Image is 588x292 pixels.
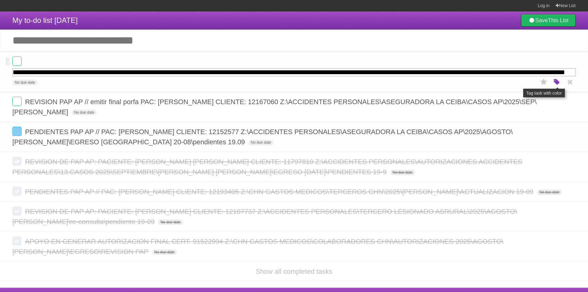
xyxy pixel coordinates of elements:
span: No due date [12,80,37,85]
span: No due date [537,189,562,195]
span: REVISION DE PAP AP: PACIENTE: [PERSON_NAME] CLIENTE: 12107737 Z:\ACCIDENTES PERSONALES\TERCERO LE... [12,208,517,226]
label: Done [12,236,22,246]
span: PENDIENTES PAP AP // PAC: [PERSON_NAME] CLIENTE: 12193405 Z:\CHN GASTOS MEDICOS\TERCEROS CHN\2025... [25,188,535,196]
span: My to-do list [DATE] [12,16,78,24]
label: Done [12,157,22,166]
span: REVISION PAP AP // emitir final porfa PAC: [PERSON_NAME] CLIENTE: 12167060 Z:\ACCIDENTES PERSONAL... [12,98,537,116]
span: No due date [152,249,177,255]
b: This List [548,17,569,23]
label: Done [12,206,22,216]
span: No due date [390,170,415,175]
span: No due date [158,219,183,225]
span: No due date [248,140,273,145]
span: REVISION DE PAP AP: PACIENTE: [PERSON_NAME] [PERSON_NAME] CLIENTE: 11797810 Z:\ACCIDENTES PERSONA... [12,158,522,176]
span: APOYO EN GENERAR AUTORIZACION FINAL CERT. 91522994 Z:\CHN GASTOS MEDICOS\COLABORADORES CHN\AUTORI... [12,238,503,256]
label: Done [12,127,22,136]
label: Done [12,57,22,66]
label: Done [12,187,22,196]
span: No due date [72,110,97,115]
label: Star task [538,77,550,87]
a: SaveThis List [521,14,576,27]
label: Done [12,97,22,106]
span: PENDIENTES PAP AP // PAC: [PERSON_NAME] CLIENTE: 12152577 Z:\ACCIDENTES PERSONALES\ASEGURADORA LA... [12,128,513,146]
a: Show all completed tasks [256,268,332,275]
